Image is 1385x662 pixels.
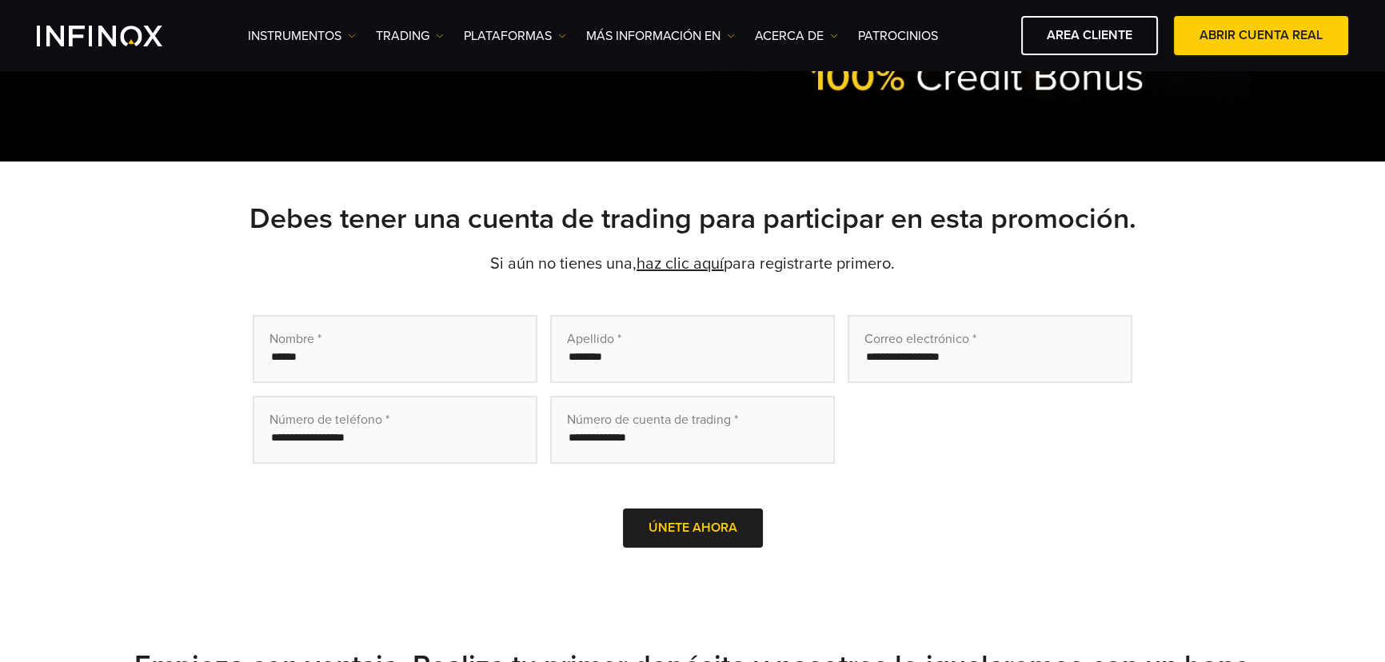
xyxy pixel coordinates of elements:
span: Únete ahora [649,520,737,536]
a: ABRIR CUENTA REAL [1174,16,1348,55]
a: TRADING [376,26,444,46]
a: INFINOX Logo [37,26,200,46]
a: PLATAFORMAS [464,26,566,46]
a: ACERCA DE [755,26,838,46]
p: Si aún no tienes una, para registrarte primero. [133,253,1252,275]
a: Más información en [586,26,735,46]
a: haz clic aquí [637,254,724,273]
a: Instrumentos [248,26,356,46]
button: Únete ahora [623,508,763,548]
a: Patrocinios [858,26,938,46]
strong: Debes tener una cuenta de trading para participar en esta promoción. [249,201,1136,236]
a: AREA CLIENTE [1021,16,1158,55]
